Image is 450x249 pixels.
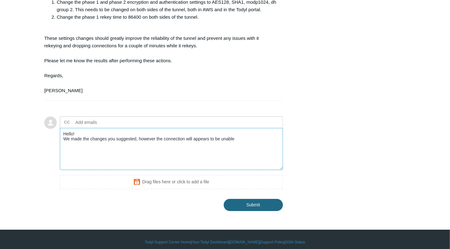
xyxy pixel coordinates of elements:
[73,118,140,127] input: Add emails
[57,13,277,21] li: Change the phase 1 rekey time to 86400 on both sides of the tunnel.
[285,239,305,245] a: SGN Status
[44,239,406,245] div: | | | |
[145,239,191,245] a: Todyl Support Center Home
[229,239,259,245] a: [DOMAIN_NAME]
[224,199,283,211] input: Submit
[261,239,285,245] a: Support Policy
[60,128,283,170] textarea: Add your reply
[64,118,70,127] label: CC
[192,239,228,245] a: Your Todyl Dashboard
